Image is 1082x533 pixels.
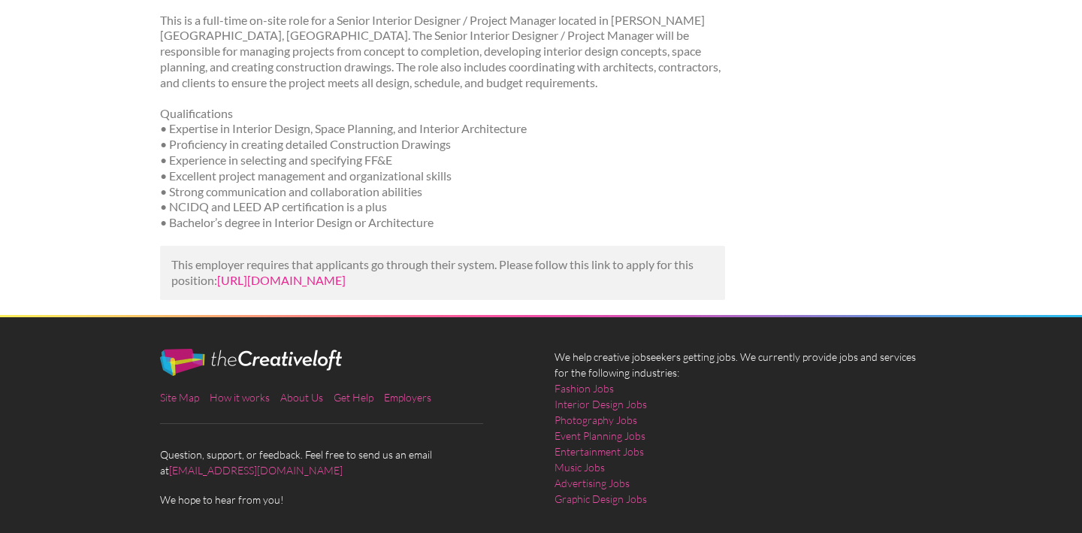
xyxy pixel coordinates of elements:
img: The Creative Loft [160,349,342,376]
p: This employer requires that applicants go through their system. Please follow this link to apply ... [171,257,715,289]
a: [URL][DOMAIN_NAME] [217,273,346,287]
span: We hope to hear from you! [160,492,528,507]
div: We help creative jobseekers getting jobs. We currently provide jobs and services for the followin... [541,349,935,519]
p: This is a full-time on-site role for a Senior Interior Designer / Project Manager located in [PER... [160,13,726,91]
a: Interior Design Jobs [555,396,647,412]
a: Site Map [160,391,199,404]
p: Qualifications • Expertise in Interior Design, Space Planning, and Interior Architecture • Profic... [160,106,726,231]
a: How it works [210,391,270,404]
a: Employers [384,391,431,404]
a: Graphic Design Jobs [555,491,647,507]
a: Advertising Jobs [555,475,630,491]
a: [EMAIL_ADDRESS][DOMAIN_NAME] [169,464,343,477]
a: Fashion Jobs [555,380,614,396]
a: Entertainment Jobs [555,444,644,459]
a: Music Jobs [555,459,605,475]
div: Question, support, or feedback. Feel free to send us an email at [147,349,541,507]
a: Get Help [334,391,373,404]
a: Photography Jobs [555,412,637,428]
a: About Us [280,391,323,404]
a: Event Planning Jobs [555,428,645,444]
